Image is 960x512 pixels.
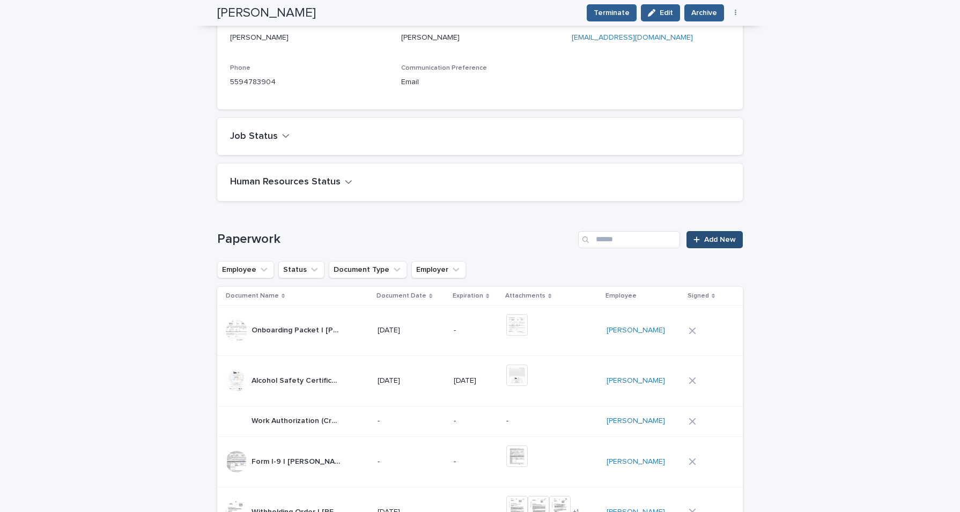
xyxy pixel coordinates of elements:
[454,417,498,426] p: -
[641,4,680,21] button: Edit
[453,290,483,302] p: Expiration
[684,4,724,21] button: Archive
[594,8,630,18] span: Terminate
[505,290,545,302] p: Attachments
[607,457,665,466] a: [PERSON_NAME]
[217,406,743,436] tr: Work Authorization (Create Electronic I-9) | [PERSON_NAME] | [GEOGRAPHIC_DATA]Work Authorization ...
[217,355,743,406] tr: Alcohol Safety Certification | [PERSON_NAME] | [GEOGRAPHIC_DATA]Alcohol Safety Certification | [P...
[587,4,637,21] button: Terminate
[378,326,445,335] p: [DATE]
[230,176,341,188] h2: Human Resources Status
[607,326,665,335] a: [PERSON_NAME]
[704,236,736,243] span: Add New
[378,457,445,466] p: -
[578,231,680,248] input: Search
[252,374,343,385] p: Alcohol Safety Certification | Nava | Calistoga Depot
[217,5,316,21] h2: [PERSON_NAME]
[605,290,637,302] p: Employee
[660,9,673,17] span: Edit
[226,290,279,302] p: Document Name
[230,65,250,71] span: Phone
[230,176,352,188] button: Human Resources Status
[230,131,290,143] button: Job Status
[217,306,743,356] tr: Onboarding Packet | [PERSON_NAME] | [GEOGRAPHIC_DATA]Onboarding Packet | [PERSON_NAME] | [GEOGRAP...
[401,65,487,71] span: Communication Preference
[252,455,343,466] p: Form I-9 | Nava | Calistoga Depot
[278,261,324,278] button: Status
[454,326,498,335] p: -
[230,32,388,43] p: [PERSON_NAME]
[411,261,466,278] button: Employer
[217,436,743,487] tr: Form I-9 | [PERSON_NAME] | [GEOGRAPHIC_DATA]Form I-9 | [PERSON_NAME] | [GEOGRAPHIC_DATA] --[PERSO...
[378,376,445,385] p: [DATE]
[401,77,559,88] p: Email
[252,414,343,426] p: Work Authorization (Create Electronic I-9) | Nava | Calistoga Depot
[506,417,596,426] p: -
[572,34,693,41] a: [EMAIL_ADDRESS][DOMAIN_NAME]
[217,261,274,278] button: Employee
[329,261,407,278] button: Document Type
[230,78,276,86] a: 5594783904
[607,417,665,426] a: [PERSON_NAME]
[378,417,445,426] p: -
[252,324,343,335] p: Onboarding Packet | Nava | Calistoga Depot
[230,131,278,143] h2: Job Status
[376,290,426,302] p: Document Date
[686,231,743,248] a: Add New
[607,376,665,385] a: [PERSON_NAME]
[217,232,574,247] h1: Paperwork
[688,290,709,302] p: Signed
[454,376,498,385] p: [DATE]
[454,457,498,466] p: -
[691,8,717,18] span: Archive
[401,32,559,43] p: [PERSON_NAME]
